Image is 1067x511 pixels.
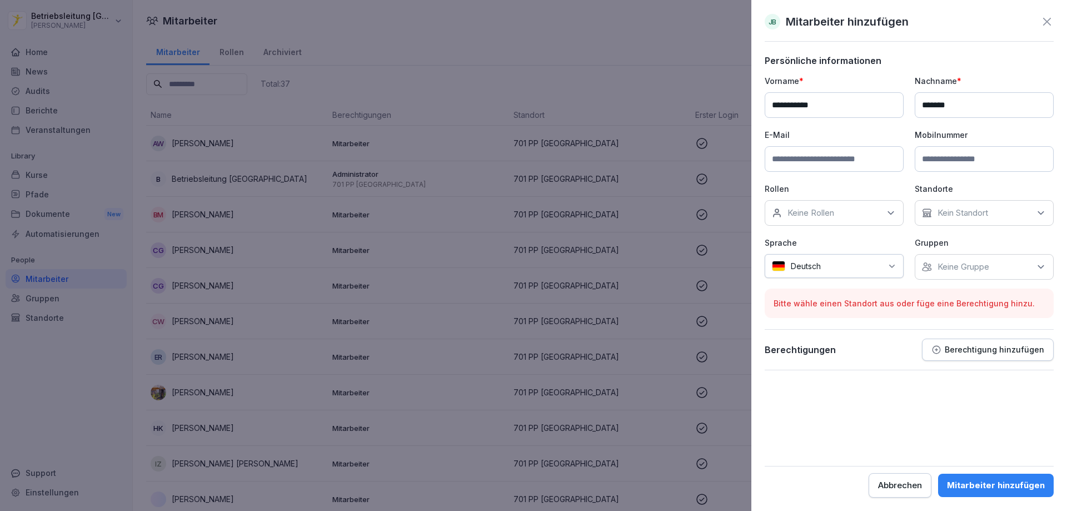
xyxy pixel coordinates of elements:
p: Nachname [915,75,1054,87]
p: Keine Rollen [787,207,834,219]
p: Berechtigung hinzufügen [945,345,1044,354]
p: Kein Standort [938,207,988,219]
p: Sprache [765,237,904,249]
div: Abbrechen [878,479,922,492]
button: Abbrechen [869,473,931,498]
p: E-Mail [765,129,904,141]
p: Persönliche informationen [765,55,1054,66]
p: Standorte [915,183,1054,195]
img: de.svg [772,261,785,271]
p: Mitarbeiter hinzufügen [786,13,909,30]
div: Mitarbeiter hinzufügen [947,479,1045,492]
p: Mobilnummer [915,129,1054,141]
button: Mitarbeiter hinzufügen [938,474,1054,497]
p: Berechtigungen [765,344,836,355]
p: Gruppen [915,237,1054,249]
button: Berechtigung hinzufügen [922,339,1054,361]
div: JB [765,14,780,29]
p: Vorname [765,75,904,87]
p: Bitte wähle einen Standort aus oder füge eine Berechtigung hinzu. [774,297,1045,309]
p: Rollen [765,183,904,195]
div: Deutsch [765,254,904,278]
p: Keine Gruppe [938,261,989,272]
